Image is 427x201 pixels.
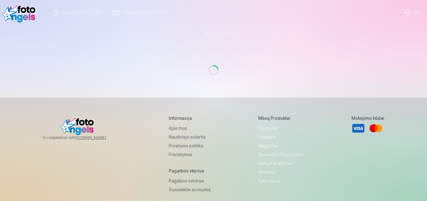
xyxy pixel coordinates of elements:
a: Rinkiniai [258,168,304,177]
a: Visa [351,121,365,135]
a: Raktų pakabukas [258,159,304,168]
a: Suvenyrai [258,124,304,133]
a: Pristatymas [169,150,211,159]
h5: Informacija [169,115,211,121]
span: In cooperation with [43,135,121,140]
a: Magnetai [258,141,304,150]
a: Susisiekite su mumis [169,185,211,194]
a: Pagalbos centras [169,177,211,185]
h5: Pagalbos skyrius [169,168,211,174]
h5: Mūsų produktai [258,115,304,121]
a: Kalendoriai [258,177,304,185]
a: [DOMAIN_NAME] [76,135,121,140]
a: Mastercard [369,121,383,135]
a: Privatumo politika [169,141,211,150]
a: Spausdinti nuotraukas [258,150,304,159]
a: All products [187,25,240,43]
img: /v1 [3,3,39,23]
a: Naudotojo sutartis [169,133,211,141]
h5: Mokėjimo būdai [351,115,384,121]
a: Puodeliai [258,133,304,141]
a: Apie mus [169,124,211,133]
